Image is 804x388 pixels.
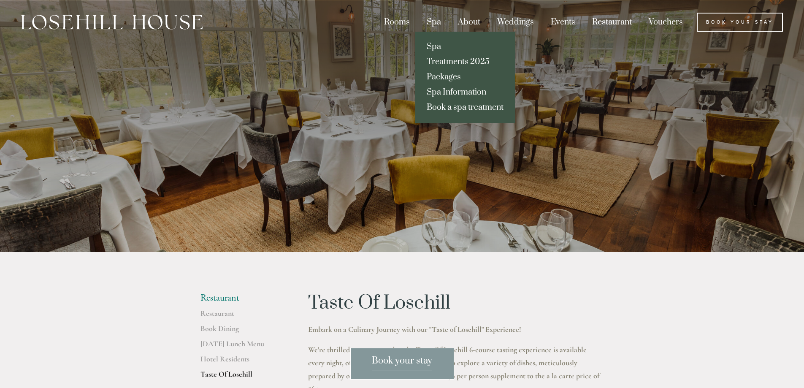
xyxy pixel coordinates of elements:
div: Weddings [490,13,541,32]
p: Embark on a Culinary Journey with our "Taste of Losehill" Experience! [308,323,604,336]
a: Book a spa treatment [415,100,515,115]
a: Book Dining [200,324,281,339]
a: Book your stay [350,348,454,380]
a: Spa Information [415,85,515,100]
a: Restaurant [200,309,281,324]
div: About [450,13,488,32]
a: Book Your Stay [697,13,783,32]
div: Events [543,13,583,32]
div: Rooms [376,13,417,32]
div: Spa [419,13,449,32]
div: Restaurant [585,13,639,32]
li: Restaurant [200,293,281,304]
a: Packages [415,70,515,85]
span: Book your stay [372,355,432,371]
a: Vouchers [641,13,690,32]
a: Treatments 2025 [415,54,515,70]
h1: Taste Of Losehill [308,293,604,314]
img: Losehill House [21,15,203,30]
a: Spa [415,39,515,54]
a: [DATE] Lunch Menu [200,339,281,354]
